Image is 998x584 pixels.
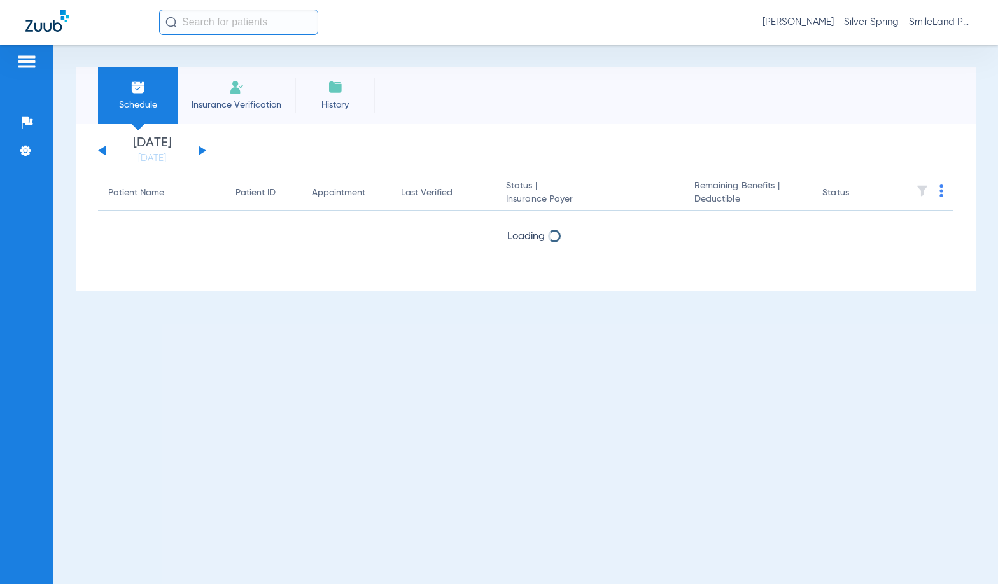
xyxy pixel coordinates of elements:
th: Remaining Benefits | [684,176,813,211]
span: Loading [507,232,545,242]
div: Appointment [312,186,381,200]
div: Patient ID [235,186,276,200]
img: History [328,80,343,95]
th: Status | [496,176,684,211]
div: Appointment [312,186,365,200]
span: [PERSON_NAME] - Silver Spring - SmileLand PD [763,16,973,29]
div: Patient Name [108,186,215,200]
span: Deductible [694,193,803,206]
th: Status [812,176,898,211]
span: Schedule [108,99,168,111]
img: Zuub Logo [25,10,69,32]
img: filter.svg [916,184,929,197]
div: Last Verified [401,186,486,200]
span: History [305,99,365,111]
img: Search Icon [165,17,177,28]
div: Last Verified [401,186,453,200]
img: hamburger-icon [17,54,37,69]
div: Patient ID [235,186,292,200]
a: [DATE] [114,152,190,165]
div: Patient Name [108,186,164,200]
input: Search for patients [159,10,318,35]
span: Insurance Payer [506,193,674,206]
img: Manual Insurance Verification [229,80,244,95]
img: group-dot-blue.svg [939,184,943,197]
span: Insurance Verification [187,99,286,111]
li: [DATE] [114,137,190,165]
img: Schedule [130,80,146,95]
